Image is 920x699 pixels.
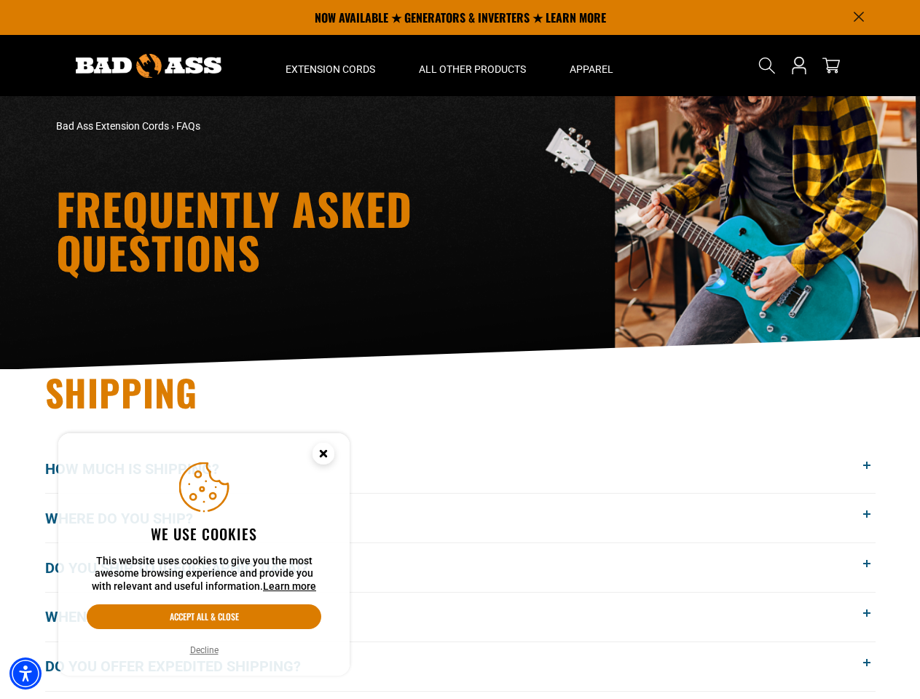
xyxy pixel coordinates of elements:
[45,458,241,480] span: How much is shipping?
[9,657,42,690] div: Accessibility Menu
[297,433,350,478] button: Close this option
[45,365,198,419] span: Shipping
[755,54,779,77] summary: Search
[419,63,526,76] span: All Other Products
[397,35,548,96] summary: All Other Products
[570,63,613,76] span: Apparel
[45,508,215,529] span: Where do you ship?
[45,445,876,494] button: How much is shipping?
[45,543,876,592] button: Do you ship to [GEOGRAPHIC_DATA]?
[264,35,397,96] summary: Extension Cords
[87,604,321,629] button: Accept all & close
[45,494,876,542] button: Where do you ship?
[76,54,221,78] img: Bad Ass Extension Cords
[87,524,321,543] h2: We use cookies
[45,593,876,641] button: When will my order get here?
[87,555,321,593] p: This website uses cookies to give you the most awesome browsing experience and provide you with r...
[186,643,223,657] button: Decline
[56,120,169,132] a: Bad Ass Extension Cords
[176,120,200,132] span: FAQs
[56,119,588,134] nav: breadcrumbs
[56,186,588,274] h1: Frequently Asked Questions
[45,606,298,628] span: When will my order get here?
[45,557,330,579] span: Do you ship to [GEOGRAPHIC_DATA]?
[286,63,375,76] span: Extension Cords
[263,580,316,592] a: This website uses cookies to give you the most awesome browsing experience and provide you with r...
[58,433,350,676] aside: Cookie Consent
[787,35,811,96] a: Open this option
[819,57,843,74] a: cart
[171,120,174,132] span: ›
[548,35,635,96] summary: Apparel
[45,642,876,691] button: Do you offer expedited shipping?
